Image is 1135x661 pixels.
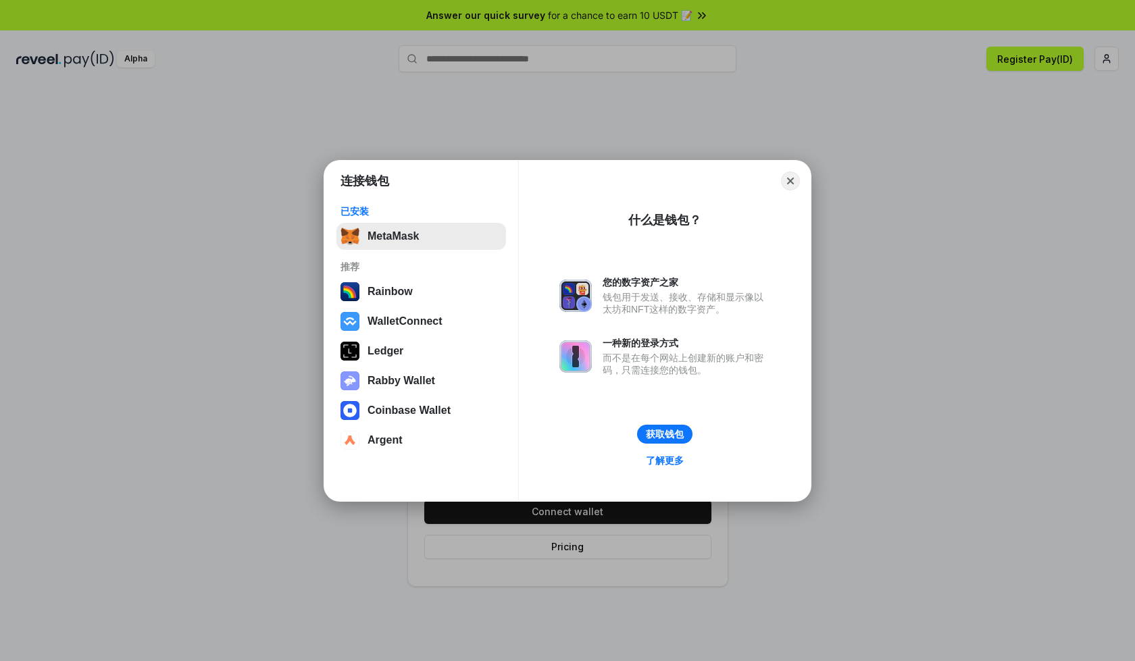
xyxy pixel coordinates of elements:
[340,282,359,301] img: svg+xml,%3Csvg%20width%3D%22120%22%20height%3D%22120%22%20viewBox%3D%220%200%20120%20120%22%20fil...
[340,205,502,217] div: 已安装
[368,375,435,387] div: Rabby Wallet
[368,404,451,417] div: Coinbase Wallet
[603,291,770,315] div: 钱包用于发送、接收、存储和显示像以太坊和NFT这样的数字资产。
[559,280,592,312] img: svg+xml,%3Csvg%20xmlns%3D%22http%3A%2F%2Fwww.w3.org%2F2000%2Fsvg%22%20fill%3D%22none%22%20viewBox...
[368,230,419,242] div: MetaMask
[628,212,701,228] div: 什么是钱包？
[368,434,403,446] div: Argent
[638,452,692,469] a: 了解更多
[336,338,506,365] button: Ledger
[336,308,506,335] button: WalletConnect
[603,276,770,288] div: 您的数字资产之家
[646,454,684,467] div: 了解更多
[637,425,692,444] button: 获取钱包
[368,345,403,357] div: Ledger
[340,371,359,390] img: svg+xml,%3Csvg%20xmlns%3D%22http%3A%2F%2Fwww.w3.org%2F2000%2Fsvg%22%20fill%3D%22none%22%20viewBox...
[340,312,359,331] img: svg+xml,%3Csvg%20width%3D%2228%22%20height%3D%2228%22%20viewBox%3D%220%200%2028%2028%22%20fill%3D...
[340,342,359,361] img: svg+xml,%3Csvg%20xmlns%3D%22http%3A%2F%2Fwww.w3.org%2F2000%2Fsvg%22%20width%3D%2228%22%20height%3...
[340,261,502,273] div: 推荐
[368,286,413,298] div: Rainbow
[336,367,506,394] button: Rabby Wallet
[340,173,389,189] h1: 连接钱包
[368,315,443,327] div: WalletConnect
[559,340,592,373] img: svg+xml,%3Csvg%20xmlns%3D%22http%3A%2F%2Fwww.w3.org%2F2000%2Fsvg%22%20fill%3D%22none%22%20viewBox...
[336,278,506,305] button: Rainbow
[340,227,359,246] img: svg+xml,%3Csvg%20fill%3D%22none%22%20height%3D%2233%22%20viewBox%3D%220%200%2035%2033%22%20width%...
[781,171,800,190] button: Close
[336,427,506,454] button: Argent
[646,428,684,440] div: 获取钱包
[603,352,770,376] div: 而不是在每个网站上创建新的账户和密码，只需连接您的钱包。
[340,431,359,450] img: svg+xml,%3Csvg%20width%3D%2228%22%20height%3D%2228%22%20viewBox%3D%220%200%2028%2028%22%20fill%3D...
[336,397,506,424] button: Coinbase Wallet
[603,337,770,349] div: 一种新的登录方式
[340,401,359,420] img: svg+xml,%3Csvg%20width%3D%2228%22%20height%3D%2228%22%20viewBox%3D%220%200%2028%2028%22%20fill%3D...
[336,223,506,250] button: MetaMask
